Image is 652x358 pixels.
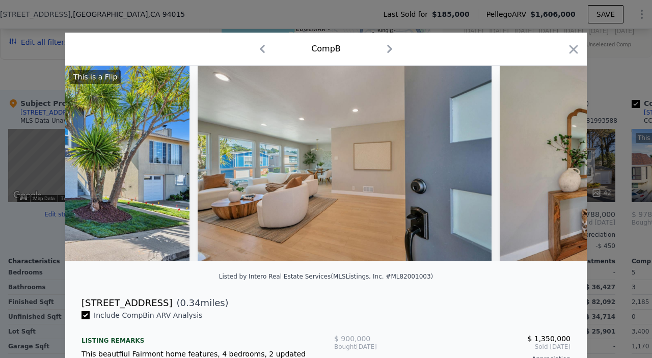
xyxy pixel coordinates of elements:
span: Include Comp B in ARV Analysis [90,311,206,319]
span: 0.34 [180,297,201,308]
span: Sold [DATE] [413,343,570,351]
div: [STREET_ADDRESS] [81,296,172,310]
span: ( miles) [172,296,228,310]
div: [DATE] [334,343,413,351]
div: This is a Flip [69,70,121,84]
div: Comp B [311,43,341,55]
div: Listing remarks [81,328,318,345]
div: Listed by Intero Real Estate Services (MLSListings, Inc. #ML82001003) [219,273,433,280]
span: $ 1,350,000 [527,335,570,343]
span: Bought [334,343,356,351]
img: Property Img [198,66,492,261]
span: $ 900,000 [334,335,370,343]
